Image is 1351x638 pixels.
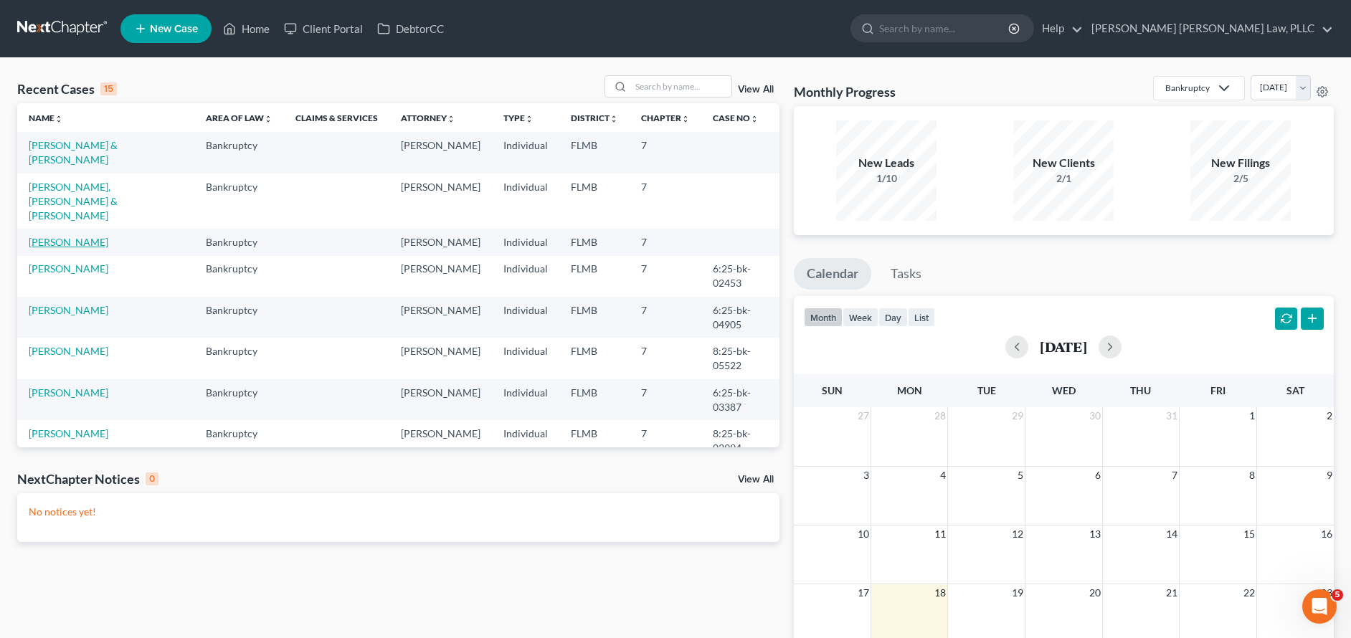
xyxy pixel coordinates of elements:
[194,229,284,255] td: Bankruptcy
[641,113,690,123] a: Chapterunfold_more
[389,338,492,378] td: [PERSON_NAME]
[1248,467,1256,484] span: 8
[1325,407,1334,424] span: 2
[701,256,779,297] td: 6:25-bk-02453
[100,82,117,95] div: 15
[1010,407,1025,424] span: 29
[389,379,492,420] td: [PERSON_NAME]
[794,258,871,290] a: Calendar
[389,420,492,461] td: [PERSON_NAME]
[29,139,118,166] a: [PERSON_NAME] & [PERSON_NAME]
[492,297,559,338] td: Individual
[1016,467,1025,484] span: 5
[701,379,779,420] td: 6:25-bk-03387
[1088,525,1102,543] span: 13
[630,297,701,338] td: 7
[29,427,108,439] a: [PERSON_NAME]
[1210,384,1226,396] span: Fri
[630,379,701,420] td: 7
[370,16,451,42] a: DebtorCC
[559,297,630,338] td: FLMB
[525,115,534,123] i: unfold_more
[879,15,1010,42] input: Search by name...
[194,132,284,173] td: Bankruptcy
[17,80,117,97] div: Recent Cases
[701,297,779,338] td: 6:25-bk-04905
[194,297,284,338] td: Bankruptcy
[1013,171,1114,186] div: 2/1
[1165,407,1179,424] span: 31
[17,470,158,487] div: NextChapter Notices
[1286,384,1304,396] span: Sat
[1242,584,1256,601] span: 22
[862,467,871,484] span: 3
[389,229,492,255] td: [PERSON_NAME]
[492,229,559,255] td: Individual
[492,338,559,378] td: Individual
[389,132,492,173] td: [PERSON_NAME]
[977,384,996,396] span: Tue
[559,379,630,420] td: FLMB
[194,173,284,229] td: Bankruptcy
[447,115,455,123] i: unfold_more
[29,505,768,519] p: No notices yet!
[1190,155,1291,171] div: New Filings
[389,256,492,297] td: [PERSON_NAME]
[836,155,937,171] div: New Leads
[559,132,630,173] td: FLMB
[277,16,370,42] a: Client Portal
[401,113,455,123] a: Attorneyunfold_more
[1165,584,1179,601] span: 21
[1010,584,1025,601] span: 19
[150,24,198,34] span: New Case
[194,420,284,461] td: Bankruptcy
[631,76,731,97] input: Search by name...
[264,115,272,123] i: unfold_more
[29,345,108,357] a: [PERSON_NAME]
[701,338,779,378] td: 8:25-bk-05522
[856,584,871,601] span: 17
[1088,584,1102,601] span: 20
[1035,16,1083,42] a: Help
[630,338,701,378] td: 7
[738,85,774,95] a: View All
[630,132,701,173] td: 7
[908,308,935,327] button: list
[1248,407,1256,424] span: 1
[701,420,779,461] td: 8:25-bk-02994
[804,308,843,327] button: month
[1010,525,1025,543] span: 12
[856,525,871,543] span: 10
[1302,589,1337,624] iframe: Intercom live chat
[1013,155,1114,171] div: New Clients
[492,132,559,173] td: Individual
[836,171,937,186] div: 1/10
[630,229,701,255] td: 7
[1165,82,1210,94] div: Bankruptcy
[630,173,701,229] td: 7
[29,113,63,123] a: Nameunfold_more
[29,386,108,399] a: [PERSON_NAME]
[933,407,947,424] span: 28
[492,420,559,461] td: Individual
[559,338,630,378] td: FLMB
[1165,525,1179,543] span: 14
[822,384,843,396] span: Sun
[1332,589,1343,601] span: 5
[1319,584,1334,601] span: 23
[559,420,630,461] td: FLMB
[738,475,774,485] a: View All
[630,256,701,297] td: 7
[503,113,534,123] a: Typeunfold_more
[1325,467,1334,484] span: 9
[1094,467,1102,484] span: 6
[610,115,618,123] i: unfold_more
[492,173,559,229] td: Individual
[194,338,284,378] td: Bankruptcy
[216,16,277,42] a: Home
[750,115,759,123] i: unfold_more
[856,407,871,424] span: 27
[29,304,108,316] a: [PERSON_NAME]
[559,173,630,229] td: FLMB
[492,256,559,297] td: Individual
